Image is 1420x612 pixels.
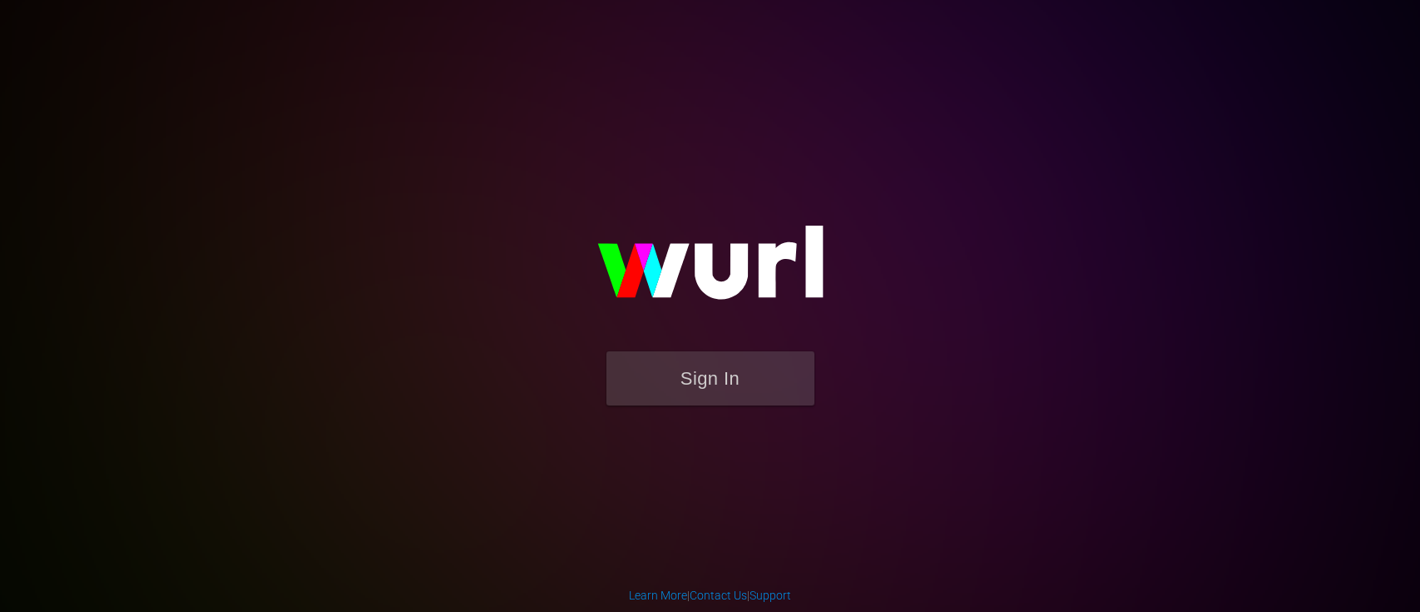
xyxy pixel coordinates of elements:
a: Learn More [629,589,687,602]
button: Sign In [606,351,814,406]
a: Support [750,589,791,602]
a: Contact Us [690,589,747,602]
img: wurl-logo-on-black-223613ac3d8ba8fe6dc639794a292ebdb59501304c7dfd60c99c58986ef67473.svg [544,190,877,351]
div: | | [629,587,791,604]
